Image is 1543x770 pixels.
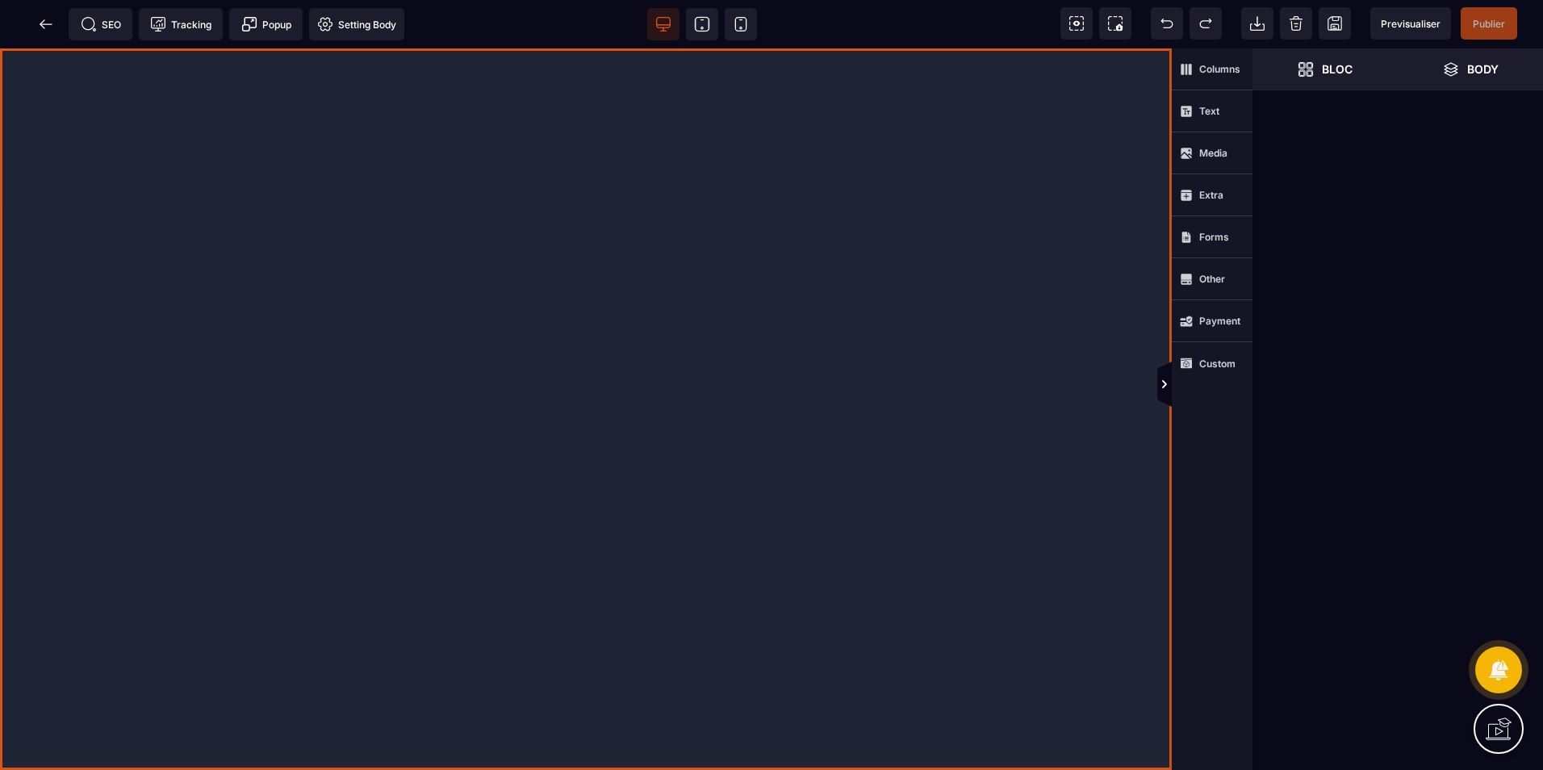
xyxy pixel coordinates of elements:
strong: Custom [1199,358,1236,370]
strong: Other [1199,273,1225,285]
span: Preview [1370,7,1451,40]
strong: Text [1199,105,1219,117]
span: Tracking [150,16,211,32]
span: Previsualiser [1381,18,1441,30]
span: Open Layer Manager [1398,48,1543,90]
span: Setting Body [317,16,396,32]
strong: Columns [1199,63,1240,75]
strong: Media [1199,147,1227,159]
strong: Extra [1199,189,1223,201]
span: Screenshot [1099,7,1131,40]
span: SEO [81,16,121,32]
span: Popup [241,16,291,32]
span: View components [1060,7,1093,40]
strong: Bloc [1322,63,1353,75]
strong: Body [1467,63,1499,75]
strong: Payment [1199,315,1240,327]
span: Publier [1473,18,1505,30]
span: Open Blocks [1252,48,1398,90]
strong: Forms [1199,231,1229,243]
